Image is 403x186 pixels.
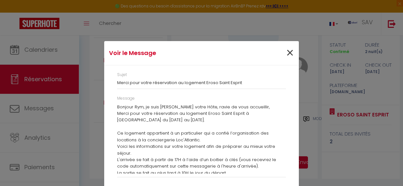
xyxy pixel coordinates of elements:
p: Voici les informations sur votre logement afin de préparer au mieux votre séjour. [117,143,286,157]
span: × [286,43,294,63]
h4: Voir le Message [109,49,229,58]
button: Close [286,46,294,60]
label: Sujet [117,72,127,78]
h3: Merci pour votre réservation au logement Eroso Saint Esprit [117,80,286,85]
p: La sortie se fait au plus tard à 10H le jour du départ. [117,170,286,176]
p: Ce logement appartient à un particulier qui a confié l’organisation des locations à la concierger... [117,130,286,143]
p: Merci pour votre réservation au logement Eroso Saint Esprit à [GEOGRAPHIC_DATA] du [DATE] au [DATE]. [117,110,286,124]
p: Bonjour Rym, je suis [PERSON_NAME] votre Hôte, ravie de vous accueillir, [117,104,286,110]
p: L'arrivée se fait à partir de 17H à l’aide d’un boitier à clés (vous recevrez le code automatique... [117,157,286,170]
label: Message [117,95,135,102]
